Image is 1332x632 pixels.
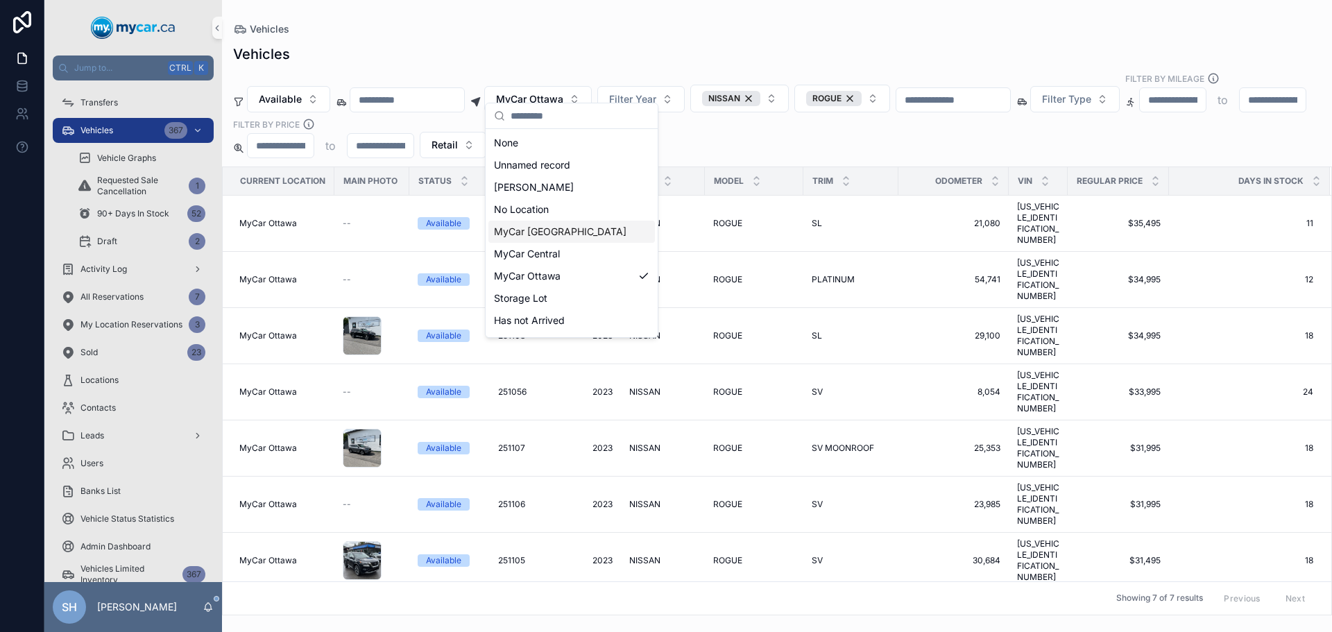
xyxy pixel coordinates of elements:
a: 8,054 [907,386,1000,398]
span: Has not Arrived [494,314,565,327]
span: Filter Year [609,92,656,106]
a: 30,684 [907,555,1000,566]
img: App logo [91,17,176,39]
span: [US_VEHICLE_IDENTIFICATION_NUMBER] [1017,314,1059,358]
a: MyCar Ottawa [239,218,326,229]
a: NISSAN [629,386,697,398]
span: Requested Sale Cancellation [97,175,183,197]
a: 12 [1170,274,1313,285]
span: Vehicle Status Statistics [80,513,174,524]
a: 29,100 [907,330,1000,341]
span: Status [418,176,452,187]
span: [US_VEHICLE_IDENTIFICATION_NUMBER] [1017,538,1059,583]
span: [US_VEHICLE_IDENTIFICATION_NUMBER] [1017,426,1059,470]
a: 21,080 [907,218,1000,229]
span: ROGUE [713,555,742,566]
span: MyCar Ottawa [239,330,297,341]
button: Select Button [1030,86,1120,112]
span: SV [812,386,823,398]
span: MyCar Ottawa [239,443,297,454]
span: MyCar Ottawa [239,555,297,566]
a: Transfers [53,90,214,115]
span: ROGUE [713,330,742,341]
a: 251106 [498,499,554,510]
span: MyCar Central [494,247,560,261]
a: [US_VEHICLE_IDENTIFICATION_NUMBER] [1017,257,1059,302]
span: Main Photo [343,176,398,187]
a: $34,995 [1076,274,1161,285]
span: Sold [80,347,98,358]
a: SV MOONROOF [812,443,890,454]
span: Locations [80,375,119,386]
span: MyCar Ottawa [239,218,297,229]
span: SH [62,599,77,615]
a: 18 [1170,499,1313,510]
a: Banks List [53,479,214,504]
div: scrollable content [44,80,222,582]
span: ROGUE [713,499,742,510]
a: NISSAN [629,330,697,341]
button: Select Button [484,86,592,112]
span: ROGUE [713,274,742,285]
span: 2023 [571,555,613,566]
a: 90+ Days In Stock52 [69,201,214,226]
a: $34,995 [1076,330,1161,341]
a: Vehicles367 [53,118,214,143]
a: 251105 [498,555,554,566]
span: ROGUE [713,443,742,454]
a: Locations [53,368,214,393]
div: Available [426,217,461,230]
span: NISSAN [629,386,660,398]
p: to [1218,92,1228,108]
div: 1 [189,178,205,194]
a: $31,995 [1076,499,1161,510]
span: 11 [1170,218,1313,229]
a: Contacts [53,395,214,420]
span: Users [80,458,103,469]
p: [PERSON_NAME] [97,600,177,614]
span: Admin Dashboard [80,541,151,552]
div: None [488,132,655,154]
a: NISSAN [629,274,697,285]
span: [PERSON_NAME] [494,180,574,194]
span: Leads [80,430,104,441]
span: ROGUE [713,386,742,398]
span: MyCar Kingston [494,336,567,350]
label: FILTER BY PRICE [233,118,300,130]
a: MyCar Ottawa [239,330,326,341]
button: Select Button [597,86,685,112]
span: ROGUE [812,93,842,104]
span: Activity Log [80,264,127,275]
a: [US_VEHICLE_IDENTIFICATION_NUMBER] [1017,201,1059,246]
a: [US_VEHICLE_IDENTIFICATION_NUMBER] [1017,370,1059,414]
a: MyCar Ottawa [239,555,326,566]
a: [US_VEHICLE_IDENTIFICATION_NUMBER] [1017,482,1059,527]
a: 54,741 [907,274,1000,285]
a: 2023 [571,499,613,510]
span: NISSAN [708,93,740,104]
a: $35,495 [1076,218,1161,229]
span: Vehicles Limited Inventory [80,563,177,586]
div: Available [426,273,461,286]
a: ROGUE [713,386,795,398]
a: 23,985 [907,499,1000,510]
span: 18 [1170,330,1313,341]
span: ROGUE [713,218,742,229]
a: 18 [1170,555,1313,566]
a: ROGUE [713,330,795,341]
button: Jump to...CtrlK [53,55,214,80]
a: Vehicles Limited Inventory367 [53,562,214,587]
div: 367 [164,122,187,139]
a: ROGUE [713,218,795,229]
a: 24 [1170,386,1313,398]
div: 23 [187,344,205,361]
a: SV [812,499,890,510]
span: $31,995 [1076,443,1161,454]
a: ROGUE [713,555,795,566]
